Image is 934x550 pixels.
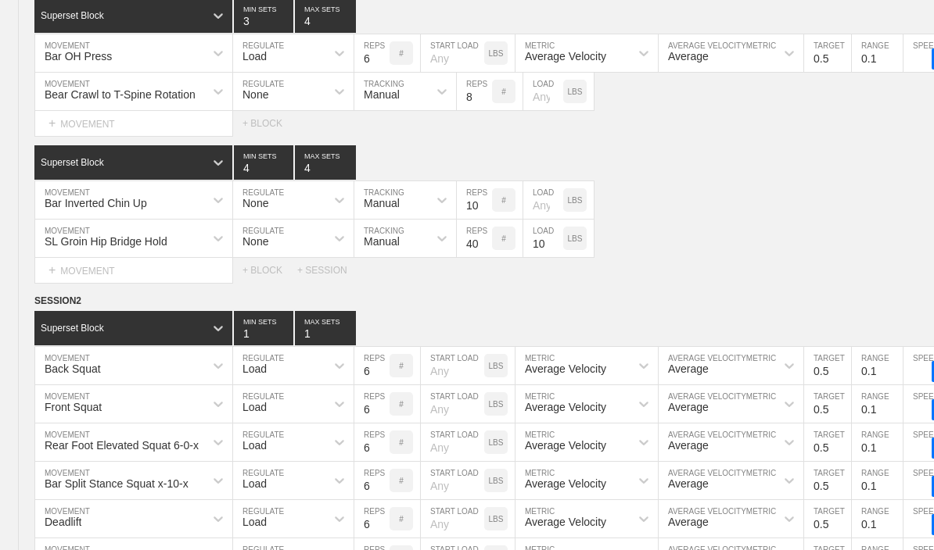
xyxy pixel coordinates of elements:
[364,235,400,248] div: Manual
[45,197,147,209] div: Bar Inverted Chin Up
[489,362,504,370] p: LBS
[364,197,400,209] div: Manual
[45,50,112,62] div: Bar OH Press
[421,423,484,461] input: Any
[399,362,404,370] p: #
[45,516,81,528] div: Deadlift
[399,400,404,409] p: #
[501,87,506,96] p: #
[568,196,583,205] p: LBS
[242,197,268,209] div: None
[668,439,709,452] div: Average
[45,88,196,101] div: Bear Crawl to T-Spine Rotation
[421,500,484,537] input: Any
[668,401,709,413] div: Average
[421,462,484,499] input: Any
[489,49,504,58] p: LBS
[668,516,709,528] div: Average
[525,477,606,490] div: Average Velocity
[489,400,504,409] p: LBS
[668,362,709,375] div: Average
[668,50,709,62] div: Average
[525,401,606,413] div: Average Velocity
[41,10,104,21] div: Superset Block
[34,258,233,284] div: MOVEMENT
[523,220,563,257] input: Any
[525,362,606,375] div: Average Velocity
[242,50,267,62] div: Load
[297,265,360,276] div: + SESSION
[295,145,356,180] input: None
[525,439,606,452] div: Average Velocity
[242,118,297,129] div: + BLOCK
[525,50,606,62] div: Average Velocity
[41,157,104,168] div: Superset Block
[489,515,504,523] p: LBS
[399,438,404,447] p: #
[45,401,102,413] div: Front Squat
[34,295,81,306] span: SESSION 2
[523,181,563,219] input: Any
[41,323,104,334] div: Superset Block
[242,401,267,413] div: Load
[45,362,101,375] div: Back Squat
[856,475,934,550] iframe: Chat Widget
[568,87,583,96] p: LBS
[489,438,504,447] p: LBS
[421,385,484,423] input: Any
[242,516,267,528] div: Load
[295,311,356,345] input: None
[568,234,583,243] p: LBS
[399,477,404,485] p: #
[242,477,267,490] div: Load
[399,515,404,523] p: #
[45,439,199,452] div: Rear Foot Elevated Squat 6-0-x
[48,263,56,277] span: +
[421,347,484,384] input: Any
[525,516,606,528] div: Average Velocity
[489,477,504,485] p: LBS
[421,34,484,72] input: Any
[501,234,506,243] p: #
[364,88,400,101] div: Manual
[34,111,233,137] div: MOVEMENT
[501,196,506,205] p: #
[399,49,404,58] p: #
[48,116,56,130] span: +
[523,73,563,110] input: Any
[242,362,267,375] div: Load
[242,235,268,248] div: None
[242,88,268,101] div: None
[242,439,267,452] div: Load
[242,265,297,276] div: + BLOCK
[668,477,709,490] div: Average
[45,235,167,248] div: SL Groin Hip Bridge Hold
[45,477,189,490] div: Bar Split Stance Squat x-10-x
